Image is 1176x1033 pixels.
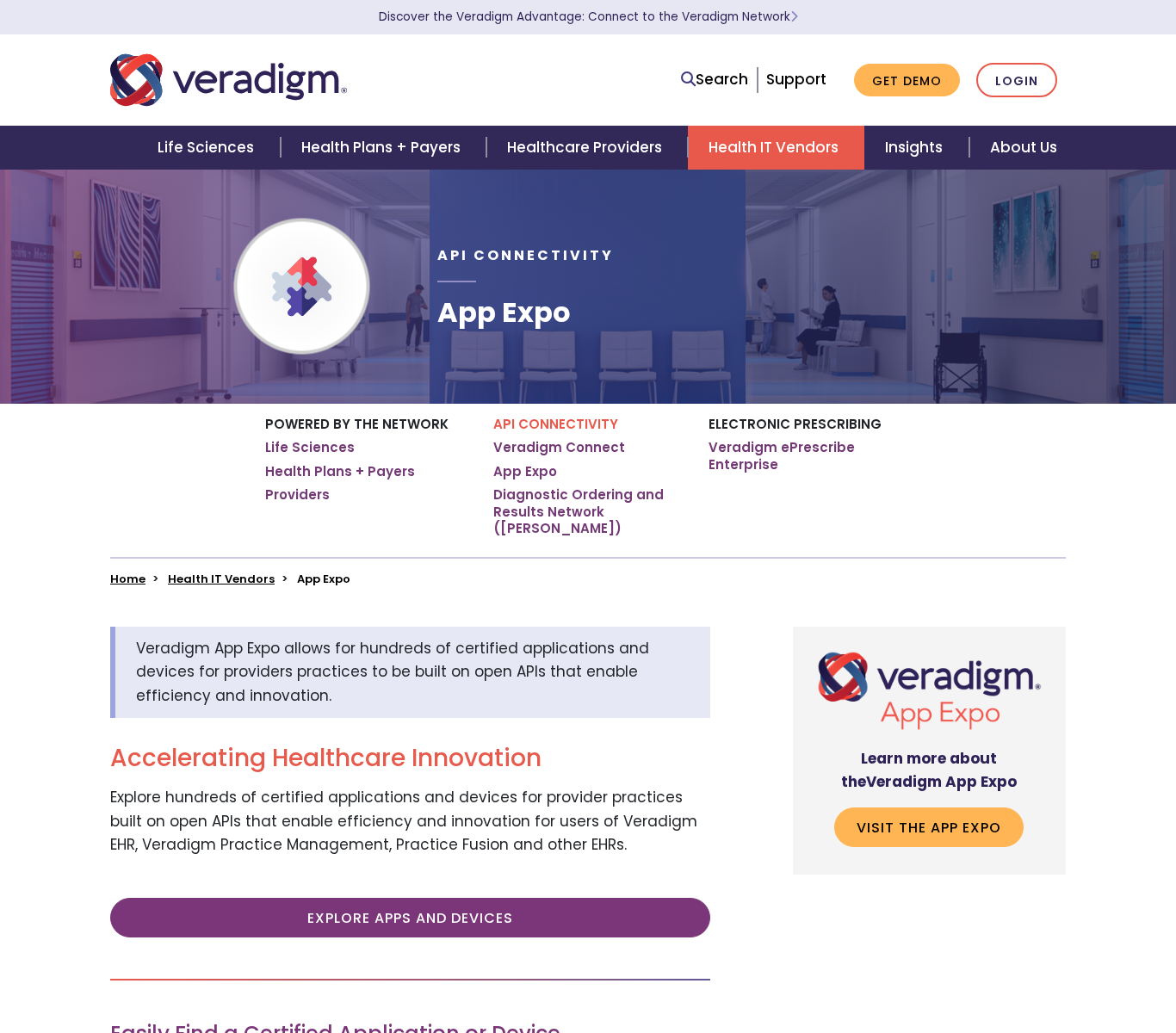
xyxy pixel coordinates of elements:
a: App Expo [493,463,557,480]
a: Health IT Vendors [168,571,275,587]
a: Diagnostic Ordering and Results Network ([PERSON_NAME]) [493,486,683,537]
a: Visit the App Expo [834,807,1024,847]
a: Login [976,63,1057,98]
h2: Accelerating Healthcare Innovation [110,744,710,773]
a: Veradigm Connect [493,439,625,456]
a: Health Plans + Payers [281,126,486,170]
a: Discover the Veradigm Advantage: Connect to the Veradigm NetworkLearn More [379,9,798,25]
a: Health IT Vendors [688,126,864,170]
a: Get Demo [854,64,960,97]
img: Veradigm logo [110,52,347,108]
span: Veradigm App Expo allows for hundreds of certified applications and devices for providers practic... [136,638,649,705]
p: Explore hundreds of certified applications and devices for provider practices built on open APIs ... [110,786,710,857]
a: Life Sciences [265,439,355,456]
h1: App Expo [437,296,614,329]
a: Veradigm ePrescribe Enterprise [709,439,911,473]
a: Home [110,571,145,587]
a: Support [766,69,826,90]
strong: Learn more about the [841,748,1017,792]
a: Life Sciences [137,126,280,170]
a: Providers [265,486,330,504]
a: About Us [969,126,1078,170]
span: Veradigm App Expo [866,771,1017,792]
a: Explore Apps and Devices [110,898,710,937]
a: Health Plans + Payers [265,463,415,480]
a: Insights [864,126,969,170]
img: Veradigm App Expo [807,640,1052,733]
span: Learn More [790,9,798,25]
a: Search [681,68,748,91]
span: API Connectivity [437,245,614,265]
a: Healthcare Providers [486,126,688,170]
